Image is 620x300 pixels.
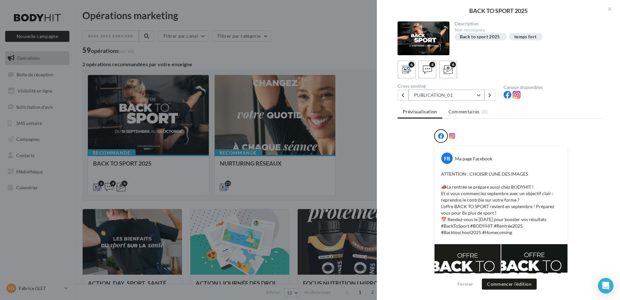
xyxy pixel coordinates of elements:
div: BACK TO SPORT 2025 [387,8,610,14]
div: Description [455,21,600,26]
div: Back to sport 2025 [460,34,500,39]
div: Canaux disponibles [504,85,604,90]
div: 6 [409,62,414,68]
div: Open Intercom Messenger [598,278,614,294]
button: Fermer [455,280,476,288]
p: ATTENTION : CHOISIR L'UNE DES IMAGES 📣La rentrée se prépare aussi chez BODYHIT ! Et si vous comme... [441,171,561,236]
div: Cross-posting [398,84,498,88]
div: 6 [450,62,456,68]
div: 4 [429,62,435,68]
div: FB [441,153,453,164]
span: Commentaires [448,108,480,115]
button: PUBLICATION_01 [409,90,484,101]
div: Non renseignée [455,27,600,33]
div: Ma page Facebook [455,156,492,162]
span: (0) [482,109,487,114]
div: temps fort [514,34,537,39]
button: Commencer l'édition [482,279,537,290]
